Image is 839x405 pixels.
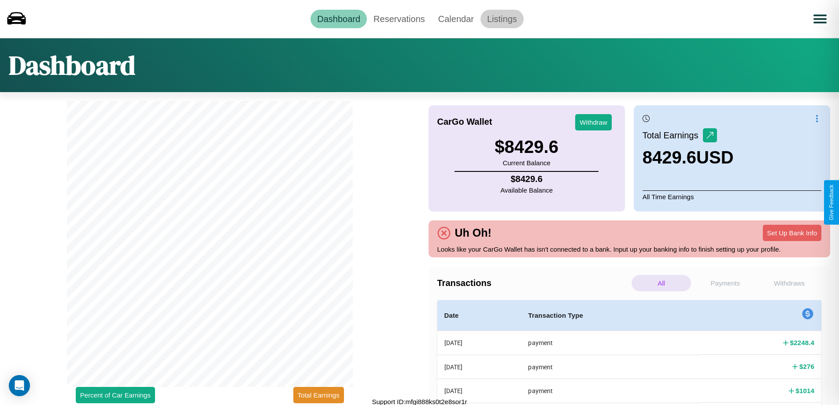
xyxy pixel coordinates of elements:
th: [DATE] [437,379,521,403]
a: Dashboard [310,10,367,28]
p: Withdraws [760,275,819,291]
h4: Uh Oh! [451,227,496,239]
th: payment [521,331,699,355]
p: Current Balance [495,157,558,169]
p: Payments [695,275,755,291]
div: Give Feedback [828,185,835,220]
h4: CarGo Wallet [437,117,492,127]
h4: $ 2248.4 [790,338,814,347]
div: Open Intercom Messenger [9,375,30,396]
h4: Date [444,310,514,321]
p: All [632,275,691,291]
button: Set Up Bank Info [763,225,821,241]
p: Looks like your CarGo Wallet has isn't connected to a bank. Input up your banking info to finish ... [437,243,822,255]
th: payment [521,379,699,403]
button: Total Earnings [293,387,344,403]
th: [DATE] [437,331,521,355]
h4: $ 8429.6 [500,174,553,184]
h4: Transaction Type [528,310,692,321]
button: Percent of Car Earnings [76,387,155,403]
a: Calendar [432,10,480,28]
h4: $ 1014 [796,386,814,395]
p: All Time Earnings [643,190,821,203]
h1: Dashboard [9,47,135,83]
h4: $ 276 [799,362,814,371]
th: [DATE] [437,355,521,379]
p: Total Earnings [643,127,703,143]
a: Reservations [367,10,432,28]
a: Listings [480,10,524,28]
h3: 8429.6 USD [643,148,734,167]
p: Available Balance [500,184,553,196]
button: Open menu [808,7,832,31]
h3: $ 8429.6 [495,137,558,157]
button: Withdraw [575,114,612,130]
h4: Transactions [437,278,629,288]
th: payment [521,355,699,379]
